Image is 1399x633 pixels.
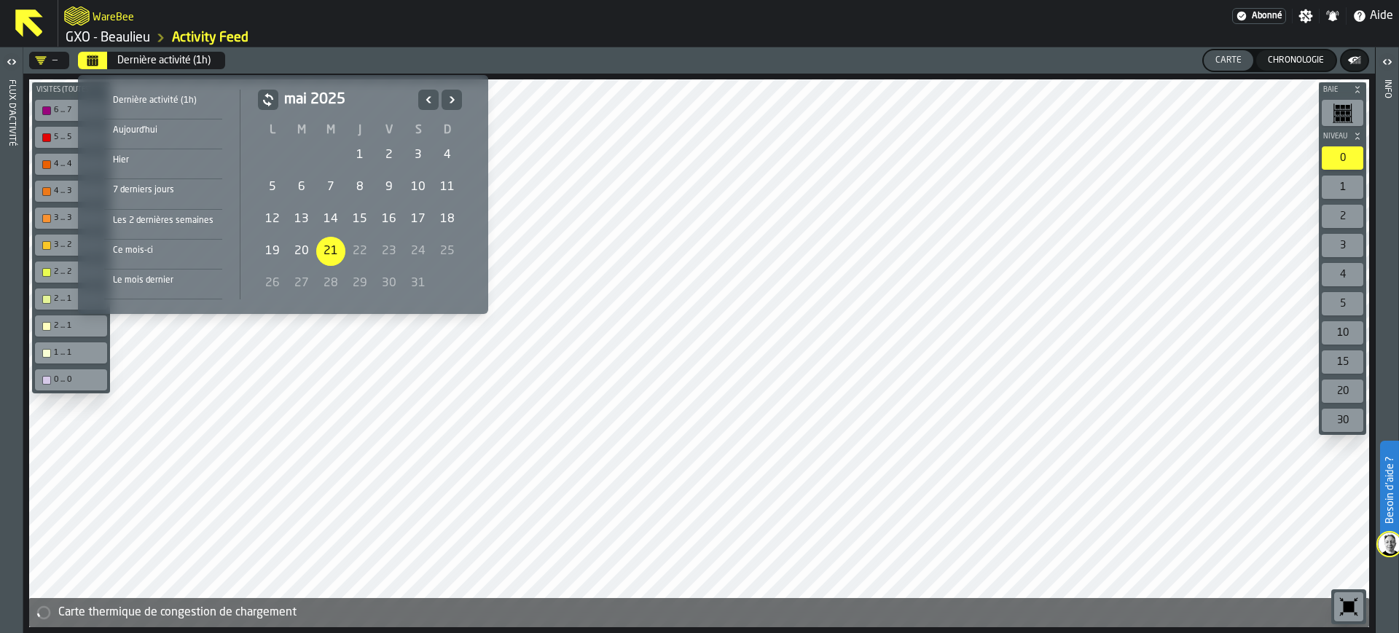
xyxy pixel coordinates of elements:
button: button- [258,90,278,110]
div: 23 [375,237,404,266]
div: vendredi 2 mai 2025 [375,141,404,170]
div: 17 [404,205,433,234]
div: dimanche 18 mai 2025 [433,205,462,234]
div: lundi 12 mai 2025 [258,205,287,234]
div: jeudi 22 mai 2025 [345,237,375,266]
div: 16 [375,205,404,234]
div: Sélectionner une plage de dates Sélectionner une plage de dates [90,87,477,302]
div: 1 [345,141,375,170]
div: dimanche 4 mai 2025 [433,141,462,170]
div: Aujourd'hui [104,122,222,138]
div: 24 [404,237,433,266]
div: mercredi 28 mai 2025 [316,269,345,298]
div: jeudi 1 mai 2025 [345,141,375,170]
div: vendredi 23 mai 2025 [375,237,404,266]
div: 15 [345,205,375,234]
th: D [433,122,462,139]
div: 31 [404,269,433,298]
div: Dernière activité (1h) [104,93,222,109]
th: M [316,122,345,139]
div: lundi 5 mai 2025 [258,173,287,202]
div: Les 2 dernières semaines [104,213,222,229]
div: mercredi 14 mai 2025 [316,205,345,234]
div: 27 [287,269,316,298]
div: jeudi 8 mai 2025 [345,173,375,202]
div: 7 [316,173,345,202]
div: 4 [433,141,462,170]
div: 11 [433,173,462,202]
div: mai 2025 [258,90,462,299]
div: 18 [433,205,462,234]
div: vendredi 16 mai 2025 [375,205,404,234]
div: 30 [375,269,404,298]
div: samedi 3 mai 2025 [404,141,433,170]
div: vendredi 30 mai 2025 [375,269,404,298]
div: samedi 17 mai 2025 [404,205,433,234]
th: V [375,122,404,139]
div: 28 [316,269,345,298]
div: mardi 20 mai 2025 [287,237,316,266]
div: 9 [375,173,404,202]
div: 2 [375,141,404,170]
div: Le mois dernier [104,272,222,288]
div: lundi 19 mai 2025 [258,237,287,266]
div: samedi 24 mai 2025 [404,237,433,266]
th: S [404,122,433,139]
div: 25 [433,237,462,266]
div: mercredi 7 mai 2025 [316,173,345,202]
div: Ce mois-ci [104,243,222,259]
div: mardi 13 mai 2025 [287,205,316,234]
div: Date sélectionnée : mercredi 21 mai 2025, mercredi 21 mai 2025 sélectionné, Dernière date disponible [316,237,345,266]
th: J [345,122,375,139]
div: 8 [345,173,375,202]
th: M [287,122,316,139]
div: 10 [404,173,433,202]
button: Suivant [442,90,462,110]
div: 13 [287,205,316,234]
div: 5 [258,173,287,202]
div: 29 [345,269,375,298]
label: Besoin d'aide ? [1382,442,1398,538]
div: 22 [345,237,375,266]
div: 12 [258,205,287,234]
div: mardi 6 mai 2025 [287,173,316,202]
button: Précédent [418,90,439,110]
div: vendredi 9 mai 2025 [375,173,404,202]
div: 19 [258,237,287,266]
div: 21 [316,237,345,266]
table: mai 2025 [258,122,462,299]
div: dimanche 11 mai 2025 [433,173,462,202]
div: 3 [404,141,433,170]
div: samedi 31 mai 2025 [404,269,433,298]
div: samedi 10 mai 2025 [404,173,433,202]
div: dimanche 25 mai 2025 [433,237,462,266]
div: mardi 27 mai 2025 [287,269,316,298]
div: 14 [316,205,345,234]
div: 26 [258,269,287,298]
div: jeudi 15 mai 2025 [345,205,375,234]
div: 20 [287,237,316,266]
div: 6 [287,173,316,202]
div: jeudi 29 mai 2025 [345,269,375,298]
div: lundi 26 mai 2025 [258,269,287,298]
th: L [258,122,287,139]
div: 7 derniers jours [104,182,222,198]
h2: mai 2025 [284,90,412,110]
div: Hier [104,152,222,168]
